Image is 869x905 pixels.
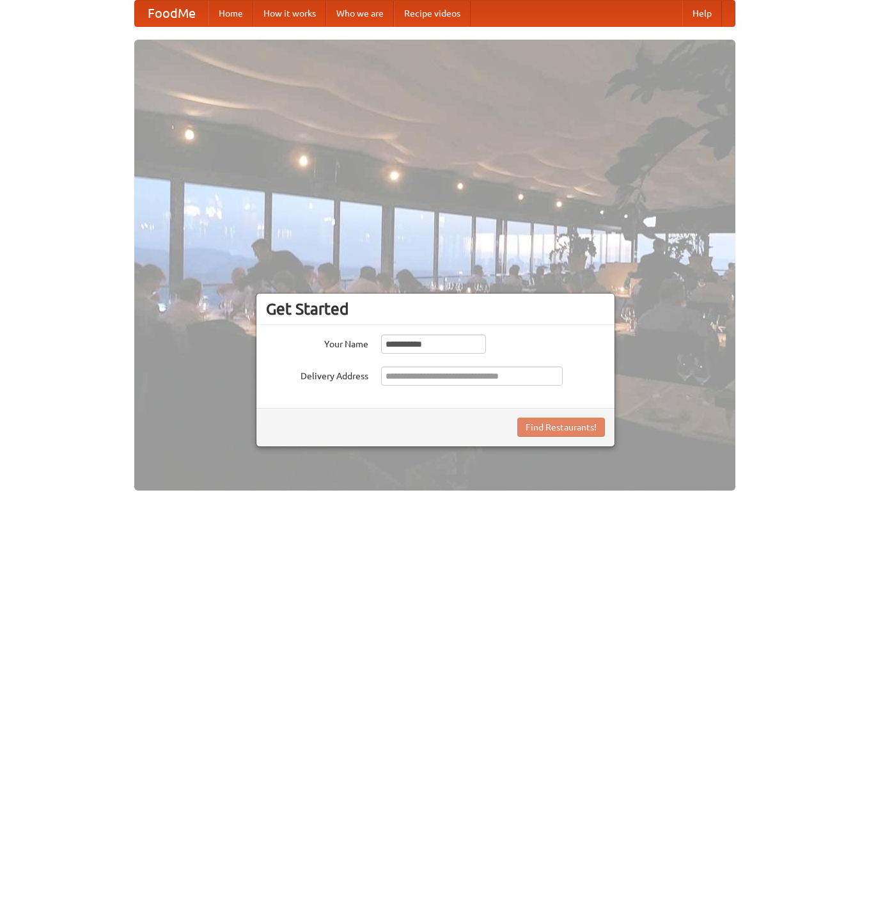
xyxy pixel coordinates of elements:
[266,334,368,350] label: Your Name
[135,1,208,26] a: FoodMe
[517,418,605,437] button: Find Restaurants!
[266,366,368,382] label: Delivery Address
[326,1,394,26] a: Who we are
[394,1,471,26] a: Recipe videos
[266,299,605,319] h3: Get Started
[208,1,253,26] a: Home
[682,1,722,26] a: Help
[253,1,326,26] a: How it works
